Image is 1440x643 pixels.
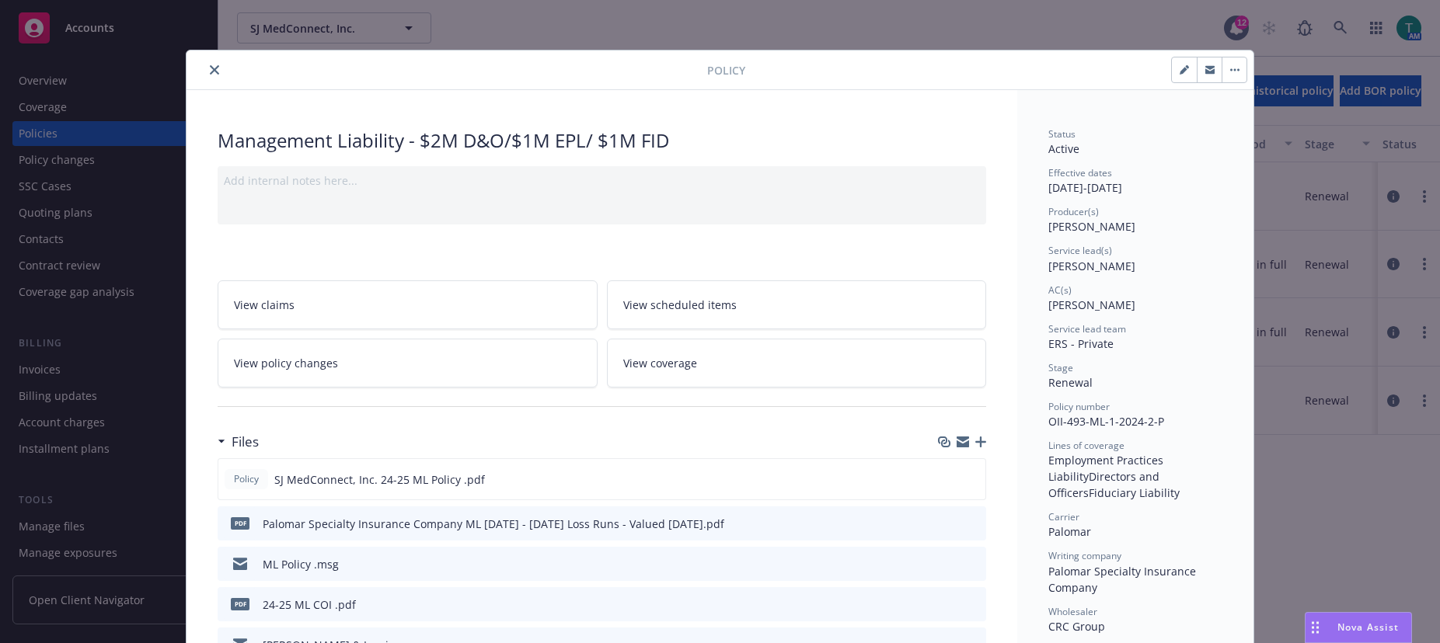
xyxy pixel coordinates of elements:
span: Writing company [1048,549,1121,562]
button: preview file [966,516,980,532]
span: Wholesaler [1048,605,1097,618]
button: download file [941,596,954,613]
button: download file [941,556,954,572]
span: Fiduciary Liability [1089,485,1180,500]
span: View policy changes [234,355,338,371]
span: pdf [231,517,249,529]
span: Nova Assist [1337,620,1399,634]
button: preview file [965,471,979,488]
button: download file [940,471,953,488]
span: Lines of coverage [1048,439,1124,452]
button: preview file [966,556,980,572]
a: View scheduled items [607,280,987,329]
span: Policy [707,62,745,78]
span: OII-493-ML-1-2024-2-P [1048,414,1164,429]
button: Nova Assist [1305,612,1412,643]
span: Stage [1048,361,1073,374]
button: download file [941,516,954,532]
span: pdf [231,598,249,610]
span: ERS - Private [1048,336,1114,351]
div: ML Policy .msg [263,556,339,572]
div: 24-25 ML COI .pdf [263,596,356,613]
span: Effective dates [1048,166,1112,179]
span: Renewal [1048,375,1093,390]
div: Palomar Specialty Insurance Company ML [DATE] - [DATE] Loss Runs - Valued [DATE].pdf [263,516,724,532]
a: View policy changes [218,339,598,388]
span: CRC Group [1048,619,1105,634]
span: Service lead(s) [1048,244,1112,257]
span: [PERSON_NAME] [1048,297,1135,312]
button: preview file [966,596,980,613]
a: View coverage [607,339,987,388]
span: Policy [231,472,262,486]
a: View claims [218,280,598,329]
div: Add internal notes here... [224,172,980,189]
h3: Files [232,432,259,452]
div: Drag to move [1306,613,1325,642]
span: Service lead team [1048,322,1126,335]
span: Carrier [1048,510,1079,523]
span: Directors and Officers [1048,469,1163,500]
button: close [205,61,224,79]
span: [PERSON_NAME] [1048,219,1135,234]
span: View claims [234,297,295,313]
div: Management Liability - $2M D&O/$1M EPL/ $1M FID [218,127,986,154]
span: Palomar [1048,524,1091,539]
span: Employment Practices Liability [1048,453,1166,484]
div: Files [218,432,259,452]
span: Policy number [1048,400,1110,413]
span: [PERSON_NAME] [1048,259,1135,273]
span: Status [1048,127,1076,141]
span: SJ MedConnect, Inc. 24-25 ML Policy .pdf [274,471,485,488]
span: Active [1048,141,1079,156]
span: View scheduled items [623,297,737,313]
span: AC(s) [1048,283,1072,297]
span: Palomar Specialty Insurance Company [1048,564,1199,595]
span: Producer(s) [1048,205,1099,218]
span: View coverage [623,355,697,371]
div: [DATE] - [DATE] [1048,166,1222,196]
